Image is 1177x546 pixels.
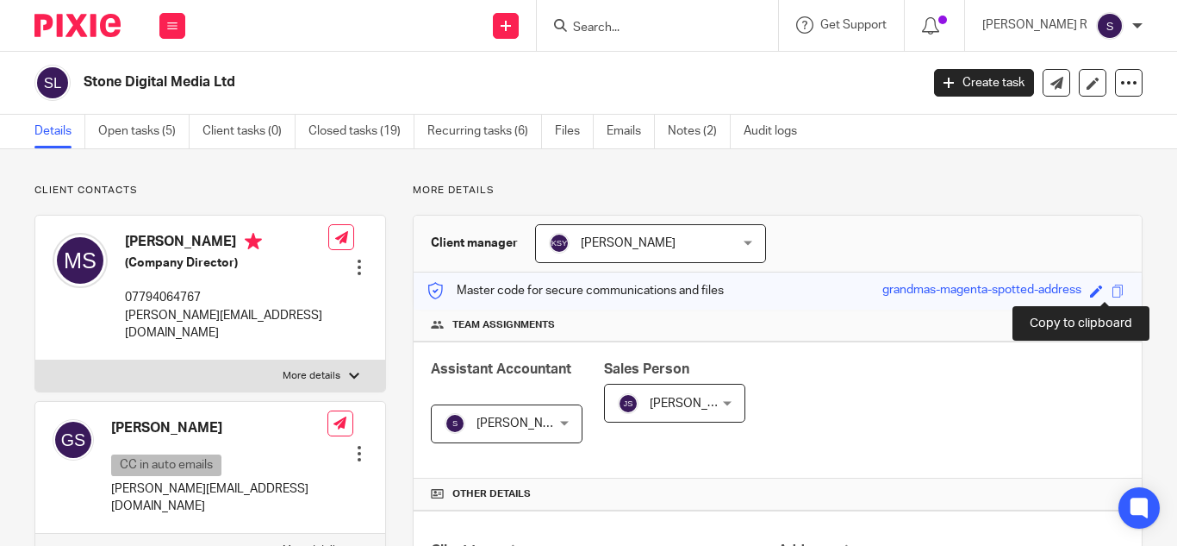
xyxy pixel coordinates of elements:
[555,115,594,148] a: Files
[452,318,555,332] span: Team assignments
[882,281,1081,301] div: grandmas-magenta-spotted-address
[413,184,1143,198] p: More details
[431,362,571,376] span: Assistant Accountant
[618,393,638,414] img: svg%3E
[34,184,386,198] p: Client contacts
[982,16,1087,34] p: [PERSON_NAME] R
[445,413,465,434] img: svg%3E
[427,115,542,148] a: Recurring tasks (6)
[476,417,582,430] span: [PERSON_NAME] R
[571,21,726,36] input: Search
[1096,12,1124,40] img: svg%3E
[34,65,71,101] img: svg%3E
[111,480,327,516] p: [PERSON_NAME][EMAIL_ADDRESS][DOMAIN_NAME]
[431,235,518,252] h3: Client manager
[34,115,85,148] a: Details
[607,115,655,148] a: Emails
[245,233,262,250] i: Primary
[604,362,689,376] span: Sales Person
[283,369,340,383] p: More details
[668,115,731,148] a: Notes (2)
[202,115,296,148] a: Client tasks (0)
[111,419,327,437] h4: [PERSON_NAME]
[53,419,94,461] img: svg%3E
[98,115,190,148] a: Open tasks (5)
[125,289,328,306] p: 07794064767
[820,19,887,31] span: Get Support
[34,14,121,37] img: Pixie
[111,455,221,476] p: CC in auto emails
[125,307,328,342] p: [PERSON_NAME][EMAIL_ADDRESS][DOMAIN_NAME]
[549,233,570,254] img: svg%3E
[125,254,328,272] h5: (Company Director)
[744,115,810,148] a: Audit logs
[53,233,108,288] img: svg%3E
[581,237,676,249] span: [PERSON_NAME]
[308,115,414,148] a: Closed tasks (19)
[427,282,724,299] p: Master code for secure communications and files
[452,487,531,501] span: Other details
[84,73,744,91] h2: Stone Digital Media Ltd
[934,69,1034,97] a: Create task
[125,233,328,254] h4: [PERSON_NAME]
[650,398,744,410] span: [PERSON_NAME]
